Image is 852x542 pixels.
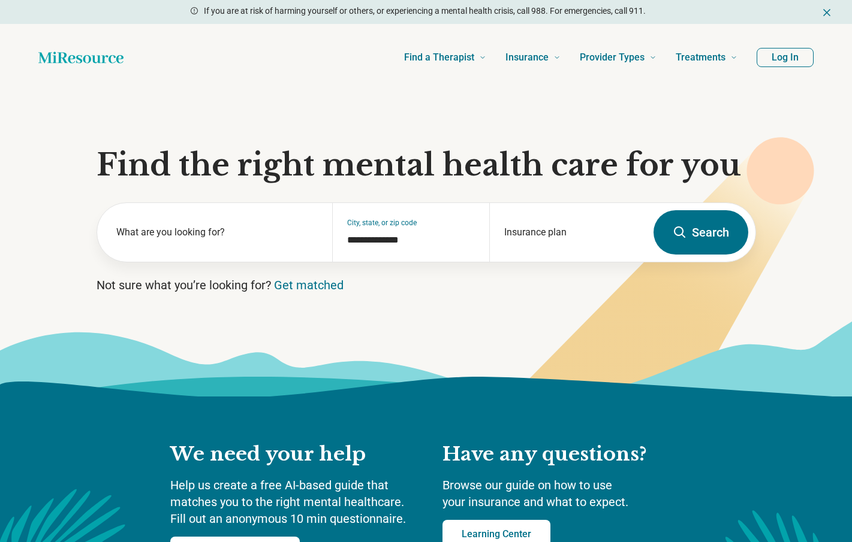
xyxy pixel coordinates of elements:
[97,277,756,293] p: Not sure what you’re looking for?
[204,5,646,17] p: If you are at risk of harming yourself or others, or experiencing a mental health crisis, call 98...
[676,49,725,66] span: Treatments
[404,49,474,66] span: Find a Therapist
[116,225,318,240] label: What are you looking for?
[442,442,682,467] h2: Have any questions?
[404,34,486,81] a: Find a Therapist
[505,34,561,81] a: Insurance
[170,477,419,527] p: Help us create a free AI-based guide that matches you to the right mental healthcare. Fill out an...
[97,147,756,183] h1: Find the right mental health care for you
[505,49,549,66] span: Insurance
[38,46,124,69] a: Home page
[654,210,748,255] button: Search
[580,34,657,81] a: Provider Types
[676,34,737,81] a: Treatments
[442,477,682,510] p: Browse our guide on how to use your insurance and what to expect.
[580,49,645,66] span: Provider Types
[757,48,814,67] button: Log In
[821,5,833,19] button: Dismiss
[170,442,419,467] h2: We need your help
[274,278,344,292] a: Get matched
